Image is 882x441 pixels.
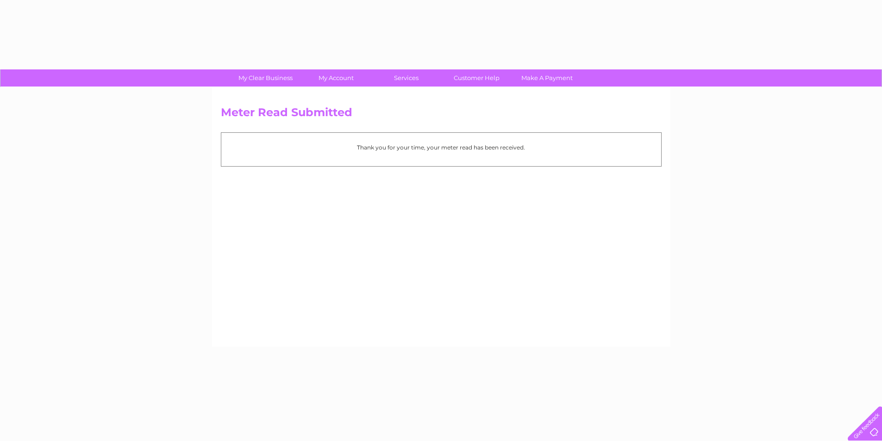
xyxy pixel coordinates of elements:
[438,69,515,87] a: Customer Help
[509,69,585,87] a: Make A Payment
[221,106,662,124] h2: Meter Read Submitted
[226,143,657,152] p: Thank you for your time, your meter read has been received.
[227,69,304,87] a: My Clear Business
[368,69,444,87] a: Services
[298,69,374,87] a: My Account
